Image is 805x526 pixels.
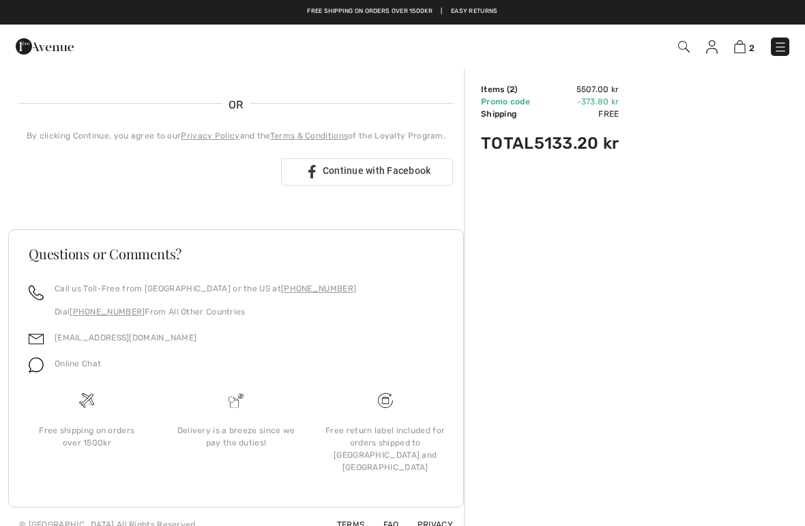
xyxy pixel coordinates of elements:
a: Free shipping on orders over 1500kr [307,7,433,16]
iframe: Knappen Logga in med Google [12,157,277,187]
td: 5507.00 kr [534,83,619,96]
img: Free shipping on orders over 1500kr [79,393,94,408]
img: email [29,332,44,347]
span: Continue with Facebook [323,165,431,176]
span: 2 [510,85,514,94]
p: Dial From All Other Countries [55,306,356,318]
td: -373.80 kr [534,96,619,108]
div: Logga in med Google. Öppnas på en ny flik. [19,157,270,187]
a: Privacy Policy [181,131,239,141]
span: OR [222,97,250,113]
div: Delivery is a breeze since we pay the duties! [173,424,300,449]
img: Free shipping on orders over 1500kr [378,393,393,408]
a: 1ère Avenue [16,39,74,52]
span: | [441,7,442,16]
img: 1ère Avenue [16,33,74,60]
p: Call us Toll-Free from [GEOGRAPHIC_DATA] or the US at [55,282,356,295]
img: Delivery is a breeze since we pay the duties! [229,393,244,408]
td: Shipping [481,108,534,120]
a: [PHONE_NUMBER] [281,284,356,293]
span: 2 [749,43,755,53]
td: Total [481,120,534,166]
span: Online Chat [55,359,101,368]
a: [PHONE_NUMBER] [70,307,145,317]
h3: Questions or Comments? [29,247,443,261]
img: call [29,285,44,300]
div: By clicking Continue, you agree to our and the of the Loyalty Program. [19,130,453,142]
div: Free return label included for orders shipped to [GEOGRAPHIC_DATA] and [GEOGRAPHIC_DATA] [321,424,449,473]
a: Terms & Conditions [270,131,348,141]
a: [EMAIL_ADDRESS][DOMAIN_NAME] [55,333,196,342]
img: My Info [706,40,718,54]
a: Continue with Facebook [281,158,453,186]
a: 2 [734,38,755,55]
img: Menu [774,40,787,54]
div: Free shipping on orders over 1500kr [23,424,151,449]
img: Shopping Bag [734,40,746,53]
img: Search [678,41,690,53]
td: Promo code [481,96,534,108]
td: Free [534,108,619,120]
td: 5133.20 kr [534,120,619,166]
a: Easy Returns [451,7,498,16]
td: Items ( ) [481,83,534,96]
img: chat [29,357,44,372]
